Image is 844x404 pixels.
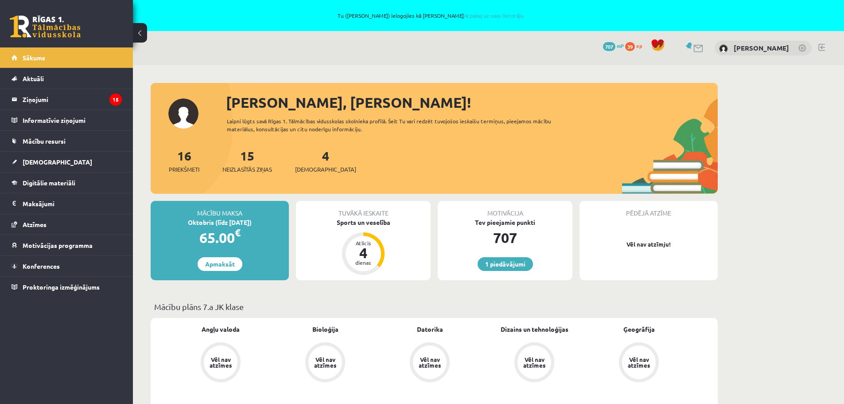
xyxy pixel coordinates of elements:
div: Vēl nav atzīmes [522,357,547,368]
a: Mācību resursi [12,131,122,151]
a: Vēl nav atzīmes [273,342,377,384]
span: Sākums [23,54,45,62]
div: Sports un veselība [296,218,431,227]
a: 1 piedāvājumi [478,257,533,271]
a: 707 mP [603,42,624,49]
span: xp [636,42,642,49]
span: mP [617,42,624,49]
a: Rīgas 1. Tālmācības vidusskola [10,16,81,38]
span: Konferences [23,262,60,270]
a: Dizains un tehnoloģijas [501,325,568,334]
div: Tuvākā ieskaite [296,201,431,218]
a: Vēl nav atzīmes [377,342,482,384]
div: Motivācija [438,201,572,218]
a: Vēl nav atzīmes [482,342,587,384]
a: [DEMOGRAPHIC_DATA] [12,152,122,172]
a: 39 xp [625,42,646,49]
a: 4[DEMOGRAPHIC_DATA] [295,148,356,174]
a: Atpakaļ uz savu lietotāju [464,12,524,19]
a: [PERSON_NAME] [734,43,789,52]
div: Vēl nav atzīmes [626,357,651,368]
div: Tev pieejamie punkti [438,218,572,227]
div: Oktobris (līdz [DATE]) [151,218,289,227]
div: 65.00 [151,227,289,248]
a: Vēl nav atzīmes [168,342,273,384]
div: 707 [438,227,572,248]
legend: Maksājumi [23,193,122,214]
a: Informatīvie ziņojumi [12,110,122,130]
span: Neizlasītās ziņas [222,165,272,174]
div: dienas [350,260,377,265]
div: Atlicis [350,240,377,246]
a: Ģeogrāfija [623,325,655,334]
a: Digitālie materiāli [12,173,122,193]
span: Tu ([PERSON_NAME]) ielogojies kā [PERSON_NAME] [102,13,760,18]
span: 39 [625,42,635,51]
i: 15 [109,94,122,106]
span: [DEMOGRAPHIC_DATA] [295,165,356,174]
span: Priekšmeti [169,165,199,174]
div: [PERSON_NAME], [PERSON_NAME]! [226,92,718,113]
p: Vēl nav atzīmju! [584,240,713,249]
a: Proktoringa izmēģinājums [12,277,122,297]
legend: Ziņojumi [23,89,122,110]
span: € [235,226,241,239]
div: Pēdējā atzīme [580,201,718,218]
div: Vēl nav atzīmes [208,357,233,368]
a: Datorika [417,325,443,334]
a: Maksājumi [12,193,122,214]
a: 16Priekšmeti [169,148,199,174]
span: Mācību resursi [23,137,66,145]
span: Motivācijas programma [23,241,93,249]
div: 4 [350,246,377,260]
legend: Informatīvie ziņojumi [23,110,122,130]
div: Laipni lūgts savā Rīgas 1. Tālmācības vidusskolas skolnieka profilā. Šeit Tu vari redzēt tuvojošo... [227,117,567,133]
a: Aktuāli [12,68,122,89]
p: Mācību plāns 7.a JK klase [154,301,714,313]
a: Ziņojumi15 [12,89,122,110]
a: Atzīmes [12,214,122,235]
div: Vēl nav atzīmes [417,357,442,368]
a: Vēl nav atzīmes [587,342,691,384]
span: [DEMOGRAPHIC_DATA] [23,158,92,166]
span: Aktuāli [23,75,44,82]
a: Sports un veselība Atlicis 4 dienas [296,218,431,276]
span: Digitālie materiāli [23,179,75,187]
div: Vēl nav atzīmes [313,357,338,368]
img: Kristofers Vasiļjevs [719,44,728,53]
a: Apmaksāt [198,257,242,271]
a: 15Neizlasītās ziņas [222,148,272,174]
a: Bioloģija [312,325,338,334]
a: Sākums [12,47,122,68]
span: Proktoringa izmēģinājums [23,283,100,291]
div: Mācību maksa [151,201,289,218]
span: Atzīmes [23,220,47,228]
span: 707 [603,42,615,51]
a: Konferences [12,256,122,276]
a: Motivācijas programma [12,235,122,255]
a: Angļu valoda [202,325,240,334]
